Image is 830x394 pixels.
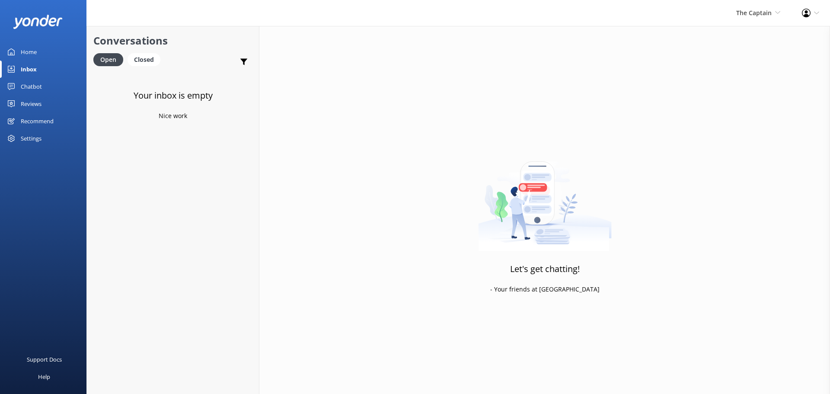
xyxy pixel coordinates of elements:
[21,112,54,130] div: Recommend
[21,43,37,61] div: Home
[21,95,41,112] div: Reviews
[93,54,128,64] a: Open
[27,351,62,368] div: Support Docs
[128,53,160,66] div: Closed
[21,78,42,95] div: Chatbot
[128,54,165,64] a: Closed
[13,15,63,29] img: yonder-white-logo.png
[478,143,612,251] img: artwork of a man stealing a conversation from at giant smartphone
[21,130,41,147] div: Settings
[490,285,600,294] p: - Your friends at [GEOGRAPHIC_DATA]
[21,61,37,78] div: Inbox
[736,9,772,17] span: The Captain
[134,89,213,103] h3: Your inbox is empty
[159,111,187,121] p: Nice work
[510,262,580,276] h3: Let's get chatting!
[93,53,123,66] div: Open
[93,32,252,49] h2: Conversations
[38,368,50,385] div: Help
